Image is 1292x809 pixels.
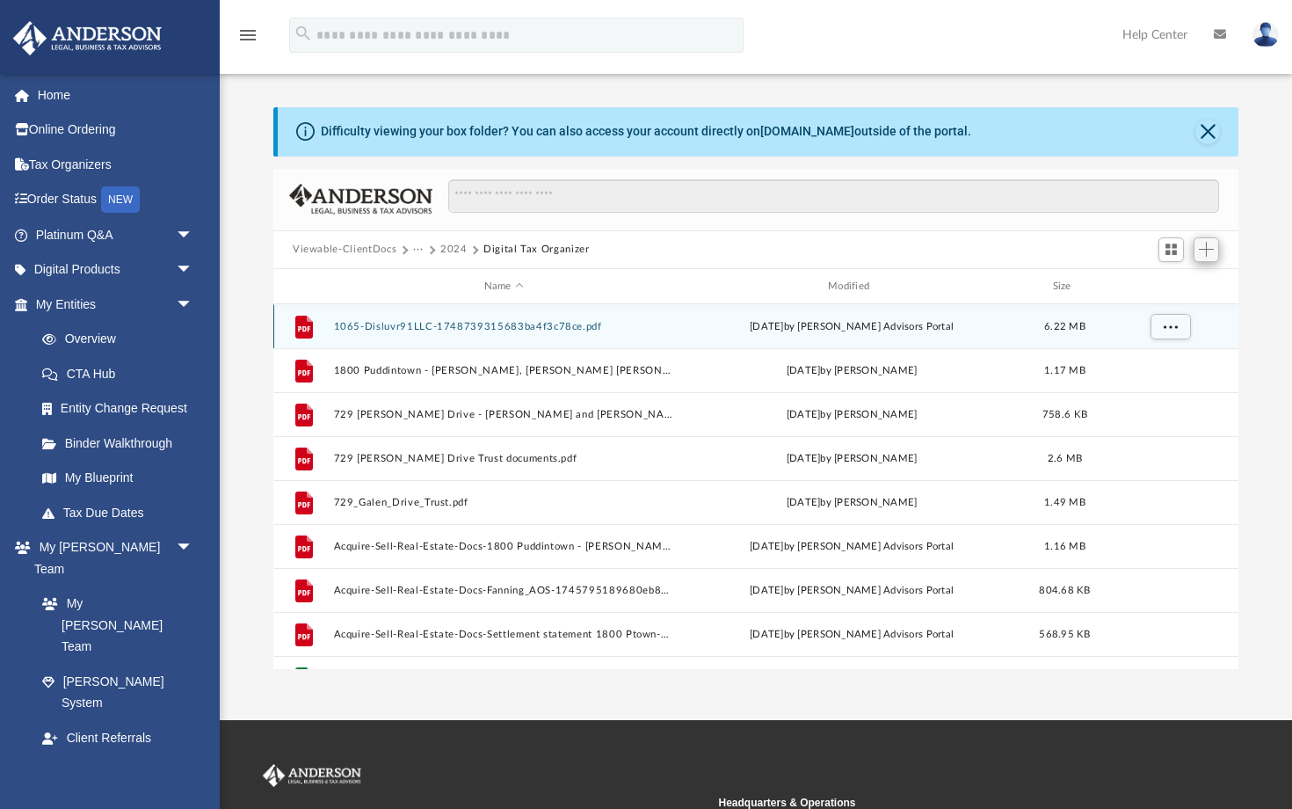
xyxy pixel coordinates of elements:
[281,279,325,295] div: id
[237,33,258,46] a: menu
[12,147,220,182] a: Tax Organizers
[448,179,1219,213] input: Search files and folders
[1150,314,1191,340] button: More options
[101,186,140,213] div: NEW
[682,583,1022,599] div: [DATE] by [PERSON_NAME] Advisors Portal
[25,664,211,720] a: [PERSON_NAME] System
[1042,410,1087,419] span: 758.6 KB
[25,461,211,496] a: My Blueprint
[25,587,202,665] a: My [PERSON_NAME] Team
[1107,279,1230,295] div: id
[682,627,1022,643] div: [DATE] by [PERSON_NAME] Advisors Portal
[12,530,211,587] a: My [PERSON_NAME] Teamarrow_drop_down
[334,585,674,596] button: Acquire-Sell-Real-Estate-Docs-Fanning_AOS-1745795189680eb8756e98d.pdf
[176,530,211,566] span: arrow_drop_down
[12,252,220,288] a: Digital Productsarrow_drop_down
[1194,237,1220,262] button: Add
[334,409,674,420] button: 729 [PERSON_NAME] Drive - [PERSON_NAME] and [PERSON_NAME] - Final CSR.pdf
[334,365,674,376] button: 1800 Puddintown - [PERSON_NAME], [PERSON_NAME] [PERSON_NAME].pdf
[12,182,220,218] a: Order StatusNEW
[413,242,425,258] button: ···
[12,287,220,322] a: My Entitiesarrow_drop_down
[334,497,674,508] button: 729_Galen_Drive_Trust.pdf
[294,24,313,43] i: search
[334,541,674,552] button: Acquire-Sell-Real-Estate-Docs-1800 Puddintown - [PERSON_NAME], [PERSON_NAME] [PERSON_NAME]-174672...
[1044,366,1085,375] span: 1.17 MB
[483,242,590,258] button: Digital Tax Organizer
[333,279,674,295] div: Name
[12,217,220,252] a: Platinum Q&Aarrow_drop_down
[1039,586,1090,595] span: 804.68 KB
[237,25,258,46] i: menu
[25,495,220,530] a: Tax Due Dates
[1044,498,1085,507] span: 1.49 MB
[682,495,1022,511] div: [DATE] by [PERSON_NAME]
[1195,120,1220,144] button: Close
[259,764,365,787] img: Anderson Advisors Platinum Portal
[682,539,1022,555] div: [DATE] by [PERSON_NAME] Advisors Portal
[321,122,971,141] div: Difficulty viewing your box folder? You can also access your account directly on outside of the p...
[176,287,211,323] span: arrow_drop_down
[1044,542,1085,551] span: 1.16 MB
[682,451,1022,467] div: [DATE] by [PERSON_NAME]
[334,321,674,332] button: 1065-Disluvr91LLC-1748739315683ba4f3c78ce.pdf
[1039,630,1090,639] span: 568.95 KB
[682,319,1022,335] div: [DATE] by [PERSON_NAME] Advisors Portal
[25,356,220,391] a: CTA Hub
[681,279,1022,295] div: Modified
[25,720,211,755] a: Client Referrals
[760,124,854,138] a: [DOMAIN_NAME]
[1044,322,1085,332] span: 6.22 MB
[176,252,211,288] span: arrow_drop_down
[176,217,211,253] span: arrow_drop_down
[25,426,220,461] a: Binder Walkthrough
[682,363,1022,379] div: [DATE] by [PERSON_NAME]
[8,21,167,55] img: Anderson Advisors Platinum Portal
[25,322,220,357] a: Overview
[1252,22,1279,47] img: User Pic
[440,242,468,258] button: 2024
[1048,454,1083,463] span: 2.6 MB
[334,453,674,464] button: 729 [PERSON_NAME] Drive Trust documents.pdf
[1030,279,1100,295] div: Size
[334,629,674,640] button: Acquire-Sell-Real-Estate-Docs-Settlement statement 1800 Ptown-1746728091681cf49b23eaf.pdf
[12,113,220,148] a: Online Ordering
[1158,237,1185,262] button: Switch to Grid View
[293,242,396,258] button: Viewable-ClientDocs
[682,407,1022,423] div: [DATE] by [PERSON_NAME]
[25,391,220,426] a: Entity Change Request
[273,304,1238,669] div: grid
[12,77,220,113] a: Home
